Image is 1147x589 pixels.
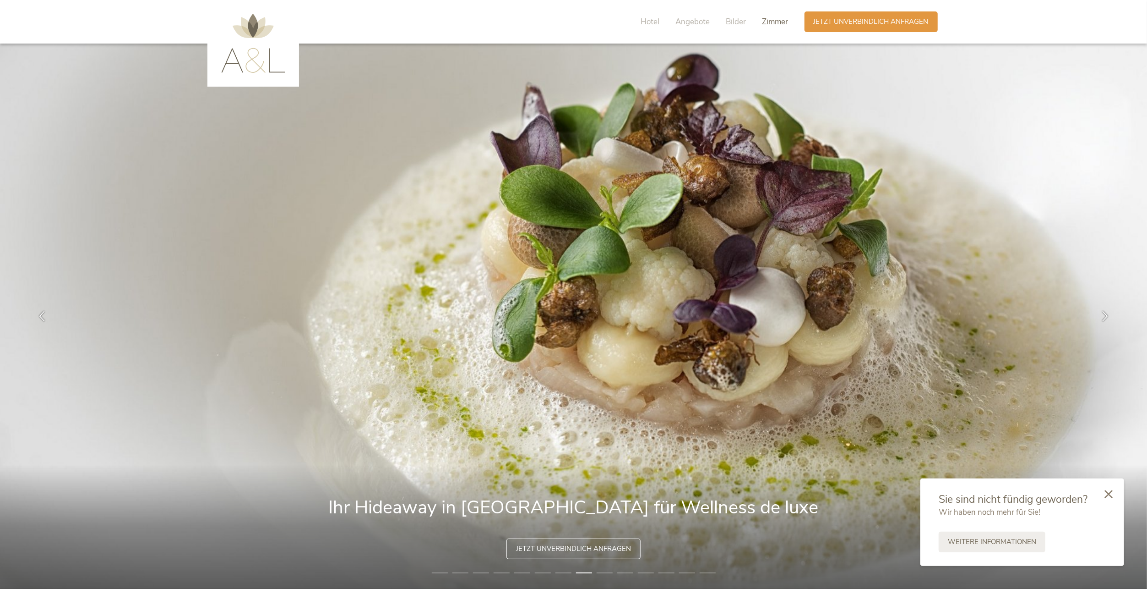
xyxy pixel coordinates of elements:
[814,17,929,27] span: Jetzt unverbindlich anfragen
[939,532,1045,552] a: Weitere Informationen
[939,507,1040,517] span: Wir haben noch mehr für Sie!
[641,17,660,27] span: Hotel
[726,17,746,27] span: Bilder
[516,544,631,554] span: Jetzt unverbindlich anfragen
[221,14,285,73] img: AMONTI & LUNARIS Wellnessresort
[939,492,1087,506] span: Sie sind nicht fündig geworden?
[762,17,788,27] span: Zimmer
[676,17,710,27] span: Angebote
[948,537,1036,547] span: Weitere Informationen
